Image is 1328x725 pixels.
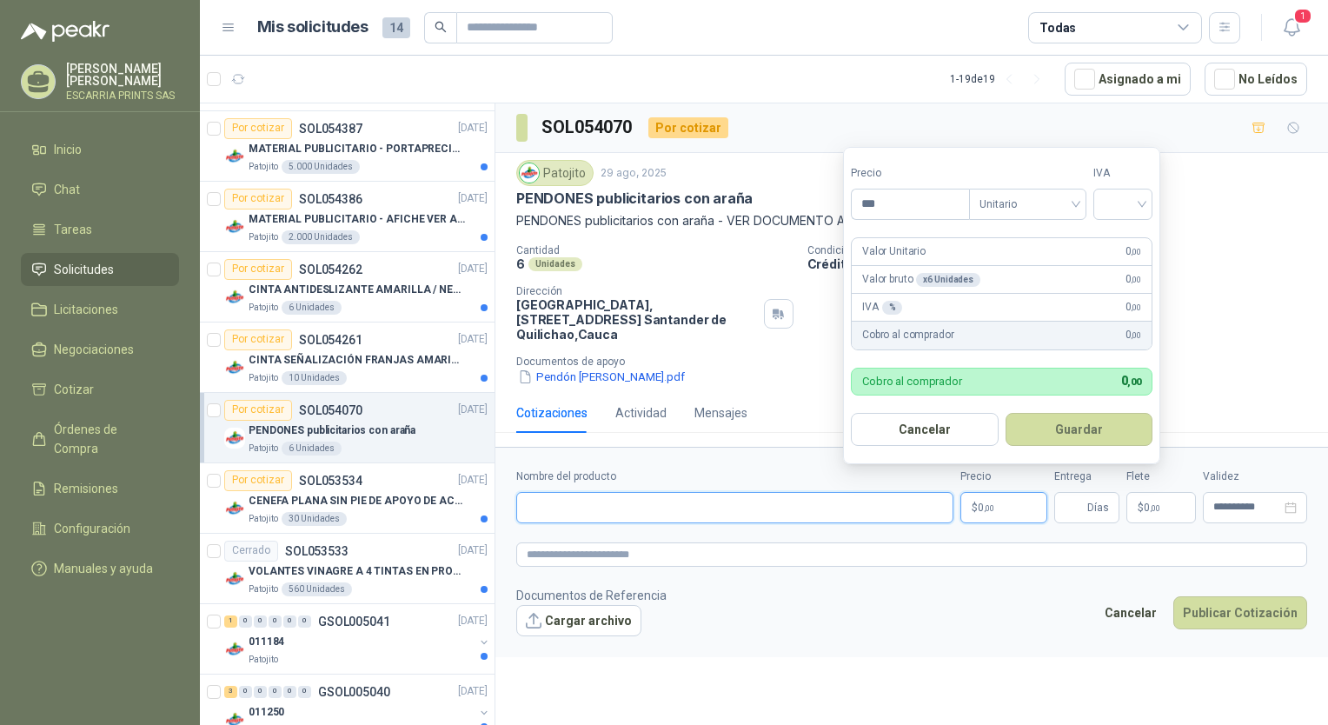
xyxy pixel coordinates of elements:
[435,21,447,33] span: search
[516,368,687,386] button: Pendón [PERSON_NAME].pdf
[516,211,1307,230] p: PENDONES publicitarios con araña - VER DOCUMENTO ADJUNTO
[224,329,292,350] div: Por cotizar
[851,165,969,182] label: Precio
[458,542,488,559] p: [DATE]
[224,611,491,667] a: 1 0 0 0 0 0 GSOL005041[DATE] Company Logo011184Patojito
[249,301,278,315] p: Patojito
[54,220,92,239] span: Tareas
[984,503,994,513] span: ,00
[516,256,525,271] p: 6
[520,163,539,183] img: Company Logo
[1138,502,1144,513] span: $
[282,371,347,385] div: 10 Unidades
[1131,303,1141,312] span: ,00
[299,475,362,487] p: SOL053534
[54,260,114,279] span: Solicitudes
[257,15,369,40] h1: Mis solicitudes
[21,293,179,326] a: Licitaciones
[224,639,245,660] img: Company Logo
[862,271,980,288] p: Valor bruto
[249,422,415,439] p: PENDONES publicitarios con araña
[224,686,237,698] div: 3
[282,512,347,526] div: 30 Unidades
[249,493,465,509] p: CENEFA PLANA SIN PIE DE APOYO DE ACUERDO A LA IMAGEN ADJUNTA
[458,331,488,348] p: [DATE]
[1276,12,1307,43] button: 1
[458,120,488,136] p: [DATE]
[1131,330,1141,340] span: ,00
[249,634,284,650] p: 011184
[1203,469,1307,485] label: Validez
[516,190,753,208] p: PENDONES publicitarios con araña
[458,402,488,418] p: [DATE]
[249,563,465,580] p: VOLANTES VINAGRE A 4 TINTAS EN PROPALCOTE VER ARCHIVO ADJUNTO
[249,160,278,174] p: Patojito
[200,323,495,393] a: Por cotizarSOL054261[DATE] Company LogoCINTA SEÑALIZACIÓN FRANJAS AMARILLAS NEGRAPatojito10 Unidades
[1205,63,1307,96] button: No Leídos
[224,498,245,519] img: Company Logo
[299,193,362,205] p: SOL054386
[224,615,237,628] div: 1
[200,252,495,323] a: Por cotizarSOL054262[DATE] Company LogoCINTA ANTIDESLIZANTE AMARILLA / NEGRAPatojito6 Unidades
[862,376,962,387] p: Cobro al comprador
[54,559,153,578] span: Manuales y ayuda
[1127,376,1141,388] span: ,00
[516,403,588,422] div: Cotizaciones
[224,569,245,589] img: Company Logo
[615,403,667,422] div: Actividad
[282,160,360,174] div: 5.000 Unidades
[21,552,179,585] a: Manuales y ayuda
[224,428,245,449] img: Company Logo
[648,117,728,138] div: Por cotizar
[299,404,362,416] p: SOL054070
[1095,596,1166,629] button: Cancelar
[249,512,278,526] p: Patojito
[21,173,179,206] a: Chat
[224,400,292,421] div: Por cotizar
[1131,275,1141,284] span: ,00
[21,21,110,42] img: Logo peakr
[978,502,994,513] span: 0
[21,253,179,286] a: Solicitudes
[916,273,980,287] div: x 6 Unidades
[979,191,1076,217] span: Unitario
[516,160,594,186] div: Patojito
[458,472,488,489] p: [DATE]
[458,190,488,207] p: [DATE]
[516,586,667,605] p: Documentos de Referencia
[601,165,667,182] p: 29 ago, 2025
[249,442,278,456] p: Patojito
[282,230,360,244] div: 2.000 Unidades
[224,357,245,378] img: Company Logo
[318,615,390,628] p: GSOL005041
[249,371,278,385] p: Patojito
[21,333,179,366] a: Negociaciones
[224,287,245,308] img: Company Logo
[458,683,488,700] p: [DATE]
[200,182,495,252] a: Por cotizarSOL054386[DATE] Company LogoMATERIAL PUBLICITARIO - AFICHE VER ADJUNTOPatojito2.000 Un...
[224,189,292,210] div: Por cotizar
[249,653,278,667] p: Patojito
[54,380,94,399] span: Cotizar
[851,413,999,446] button: Cancelar
[54,420,163,458] span: Órdenes de Compra
[249,282,465,298] p: CINTA ANTIDESLIZANTE AMARILLA / NEGRA
[1131,247,1141,256] span: ,00
[54,140,82,159] span: Inicio
[458,613,488,629] p: [DATE]
[200,393,495,463] a: Por cotizarSOL054070[DATE] Company LogoPENDONES publicitarios con arañaPatojito6 Unidades
[382,17,410,38] span: 14
[1144,502,1160,513] span: 0
[66,63,179,87] p: [PERSON_NAME] [PERSON_NAME]
[1054,469,1119,485] label: Entrega
[950,65,1051,93] div: 1 - 19 de 19
[1093,165,1152,182] label: IVA
[1126,469,1196,485] label: Flete
[528,257,582,271] div: Unidades
[1125,271,1141,288] span: 0
[21,472,179,505] a: Remisiones
[1293,8,1312,24] span: 1
[318,686,390,698] p: GSOL005040
[282,442,342,456] div: 6 Unidades
[1087,493,1109,522] span: Días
